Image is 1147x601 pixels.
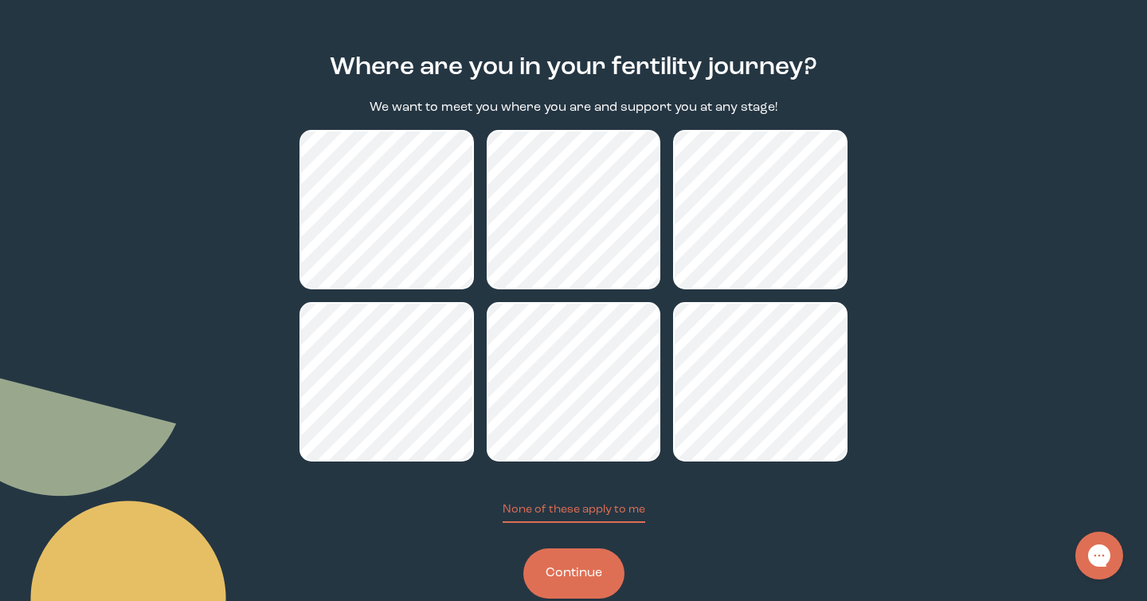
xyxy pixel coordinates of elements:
[370,99,777,117] p: We want to meet you where you are and support you at any stage!
[523,548,624,599] button: Continue
[503,501,645,523] button: None of these apply to me
[1067,526,1131,585] iframe: Gorgias live chat messenger
[330,49,817,86] h2: Where are you in your fertility journey?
